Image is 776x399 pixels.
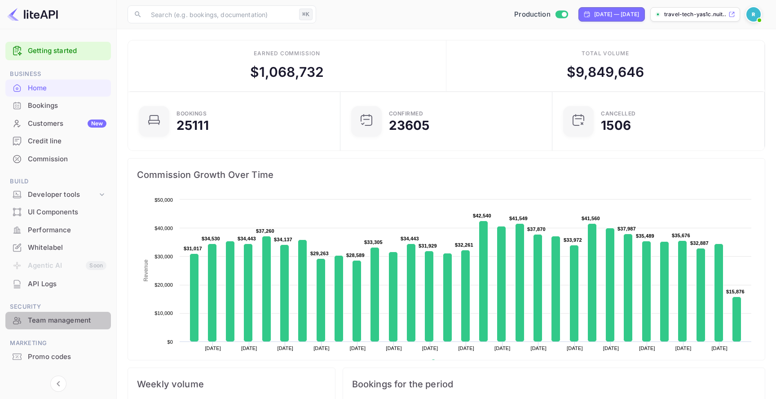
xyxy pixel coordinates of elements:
div: Whitelabel [5,239,111,257]
text: $37,260 [256,228,274,234]
div: Home [5,80,111,97]
text: [DATE] [241,346,257,351]
img: LiteAPI logo [7,7,58,22]
div: Home [28,83,106,93]
input: Search (e.g. bookings, documentation) [145,5,295,23]
text: [DATE] [205,346,221,351]
text: [DATE] [350,346,366,351]
div: Switch to Sandbox mode [511,9,571,20]
text: $37,870 [527,226,546,232]
div: Promo codes [5,348,111,366]
div: [DATE] — [DATE] [594,10,639,18]
div: UI Components [5,204,111,221]
span: Production [514,9,551,20]
div: Performance [28,225,106,235]
text: [DATE] [422,346,438,351]
div: Team management [5,312,111,329]
span: Marketing [5,338,111,348]
div: Bookings [5,97,111,115]
div: Bookings [176,111,207,116]
div: 23605 [389,119,430,132]
text: [DATE] [313,346,330,351]
div: New [88,120,106,128]
div: Whitelabel [28,243,106,253]
div: Click to change the date range period [578,7,645,22]
text: $32,887 [690,240,709,246]
text: $34,530 [202,236,220,241]
text: $31,929 [419,243,437,248]
div: API Logs [5,275,111,293]
text: [DATE] [675,346,692,351]
text: $0 [167,339,173,345]
text: [DATE] [278,346,294,351]
div: UI Components [28,207,106,217]
div: CustomersNew [5,115,111,133]
text: $15,876 [726,289,745,294]
div: Developer tools [28,190,97,200]
span: Commission Growth Over Time [137,168,756,182]
text: $41,549 [509,216,528,221]
div: $ 9,849,646 [567,62,644,82]
text: $41,560 [582,216,600,221]
text: $32,261 [455,242,473,248]
text: $40,000 [154,226,173,231]
text: [DATE] [711,346,727,351]
p: travel-tech-yas1c.nuit... [664,10,727,18]
text: $28,589 [346,253,365,258]
a: Whitelabel [5,239,111,256]
text: $50,000 [154,197,173,203]
a: Promo codes [5,348,111,365]
a: CustomersNew [5,115,111,132]
text: [DATE] [531,346,547,351]
text: [DATE] [603,346,619,351]
div: ⌘K [299,9,313,20]
text: [DATE] [458,346,474,351]
img: Revolut [746,7,761,22]
div: Commission [5,151,111,168]
div: Getting started [5,42,111,60]
div: Credit line [28,136,106,146]
a: Getting started [28,46,106,56]
text: $20,000 [154,282,173,288]
a: API Logs [5,275,111,292]
div: API Logs [28,279,106,289]
span: Weekly volume [137,377,326,391]
text: [DATE] [567,346,583,351]
a: UI Components [5,204,111,220]
a: Home [5,80,111,96]
text: $42,540 [473,213,491,218]
div: Commission [28,154,106,164]
text: $33,305 [364,239,383,245]
div: Total volume [582,49,630,58]
text: $35,676 [672,233,690,238]
div: 1506 [601,119,631,132]
div: Confirmed [389,111,423,116]
div: Developer tools [5,187,111,203]
text: $31,017 [184,246,202,251]
text: $34,137 [274,237,292,242]
a: Bookings [5,97,111,114]
text: $35,489 [636,233,654,239]
text: $37,987 [617,226,636,231]
a: Team management [5,312,111,328]
div: CANCELLED [601,111,636,116]
text: $34,443 [401,236,419,241]
text: [DATE] [494,346,511,351]
span: Build [5,177,111,186]
div: 25111 [176,119,209,132]
a: Commission [5,151,111,167]
text: $30,000 [154,254,173,259]
button: Collapse navigation [50,376,66,392]
div: Performance [5,222,111,239]
text: [DATE] [386,346,402,351]
span: Business [5,69,111,79]
text: Revenue [143,259,149,281]
div: $ 1,068,732 [250,62,324,82]
text: Revenue [439,359,462,366]
div: Bookings [28,101,106,111]
text: $10,000 [154,310,173,316]
a: Credit line [5,133,111,149]
span: Security [5,302,111,312]
div: Earned commission [254,49,320,58]
span: Bookings for the period [352,377,756,391]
